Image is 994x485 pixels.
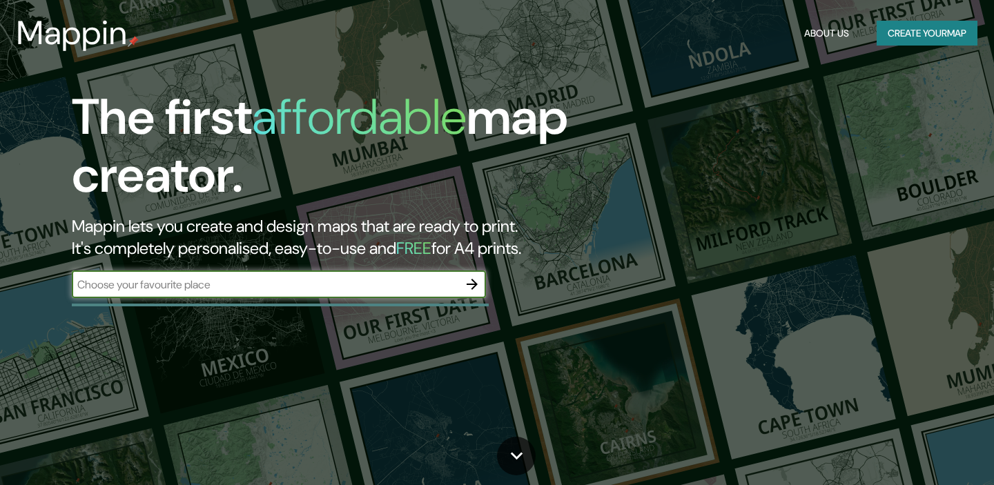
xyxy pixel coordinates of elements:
[877,21,977,46] button: Create yourmap
[72,88,569,215] h1: The first map creator.
[72,277,458,293] input: Choose your favourite place
[17,14,128,52] h3: Mappin
[799,21,855,46] button: About Us
[252,85,467,149] h1: affordable
[128,36,139,47] img: mappin-pin
[72,215,569,259] h2: Mappin lets you create and design maps that are ready to print. It's completely personalised, eas...
[396,237,431,259] h5: FREE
